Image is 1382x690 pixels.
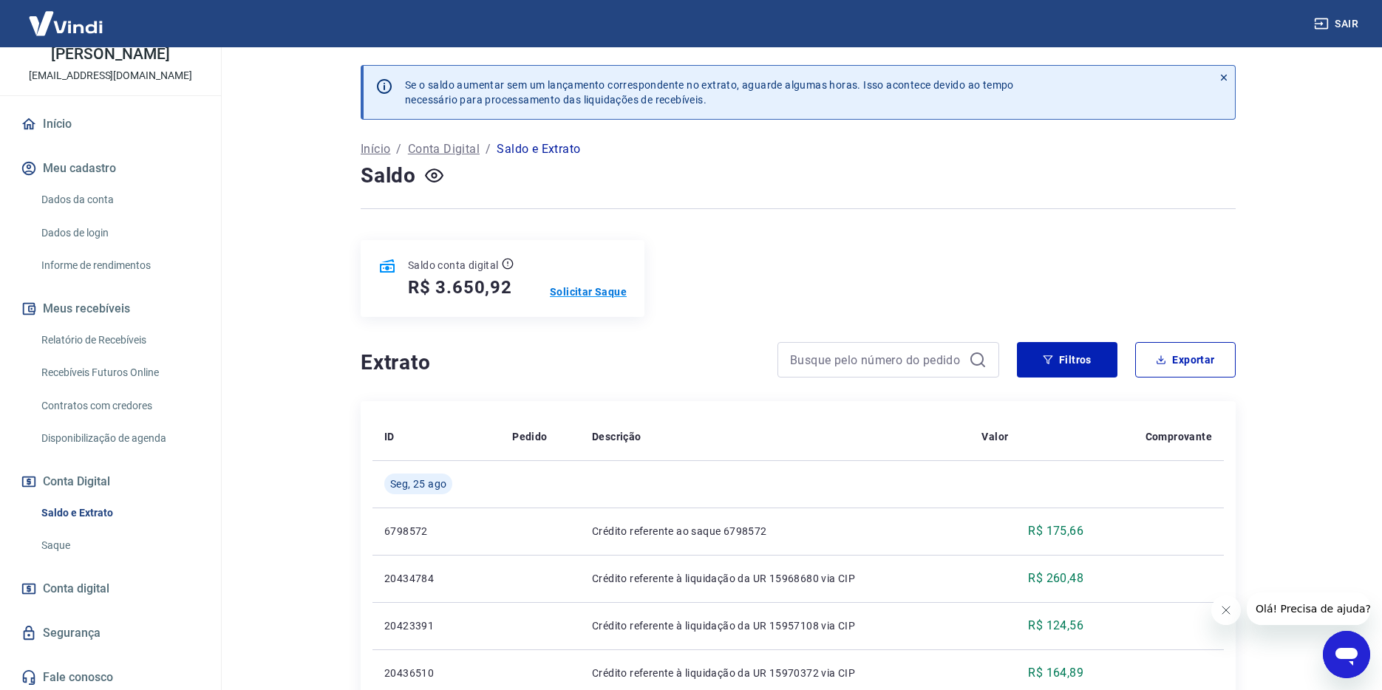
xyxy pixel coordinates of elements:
button: Sair [1311,10,1364,38]
p: Comprovante [1146,429,1212,444]
span: Seg, 25 ago [390,476,446,491]
a: Relatório de Recebíveis [35,325,203,355]
a: Conta digital [18,573,203,605]
button: Meus recebíveis [18,293,203,325]
p: Descrição [592,429,641,444]
a: Conta Digital [408,140,480,158]
button: Meu cadastro [18,152,203,185]
a: Início [18,108,203,140]
p: Saldo e Extrato [497,140,580,158]
h5: R$ 3.650,92 [408,276,512,299]
p: Crédito referente à liquidação da UR 15957108 via CIP [592,618,958,633]
a: Informe de rendimentos [35,250,203,281]
iframe: Close message [1211,595,1241,625]
a: Disponibilização de agenda [35,423,203,454]
iframe: Button to launch messaging window [1323,631,1370,678]
p: Se o saldo aumentar sem um lançamento correspondente no extrato, aguarde algumas horas. Isso acon... [405,78,1014,107]
button: Conta Digital [18,465,203,498]
p: R$ 124,56 [1028,617,1083,635]
p: Valor [981,429,1008,444]
p: 6798572 [384,524,489,539]
a: Dados da conta [35,185,203,215]
a: Dados de login [35,218,203,248]
p: Crédito referente à liquidação da UR 15968680 via CIP [592,571,958,586]
input: Busque pelo número do pedido [790,349,963,371]
p: / [396,140,401,158]
p: / [486,140,491,158]
button: Filtros [1017,342,1117,378]
a: Recebíveis Futuros Online [35,358,203,388]
button: Exportar [1135,342,1236,378]
p: R$ 164,89 [1028,664,1083,682]
h4: Saldo [361,161,416,191]
p: R$ 175,66 [1028,522,1083,540]
p: 20436510 [384,666,489,680]
p: R$ 260,48 [1028,570,1083,587]
p: 20423391 [384,618,489,633]
p: ID [384,429,395,444]
a: Saque [35,530,203,561]
a: Início [361,140,390,158]
p: Pedido [512,429,547,444]
h4: Extrato [361,348,760,378]
p: Crédito referente ao saque 6798572 [592,524,958,539]
p: Crédito referente à liquidação da UR 15970372 via CIP [592,666,958,680]
span: Olá! Precisa de ajuda? [9,10,124,22]
a: Contratos com credores [35,391,203,421]
a: Solicitar Saque [550,284,627,299]
iframe: Message from company [1247,592,1370,625]
p: 20434784 [384,571,489,586]
span: Conta digital [43,578,109,599]
p: Saldo conta digital [408,258,499,273]
a: Saldo e Extrato [35,498,203,528]
p: [EMAIL_ADDRESS][DOMAIN_NAME] [29,68,192,83]
img: Vindi [18,1,114,46]
a: Segurança [18,617,203,649]
p: [PERSON_NAME] [51,47,169,62]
